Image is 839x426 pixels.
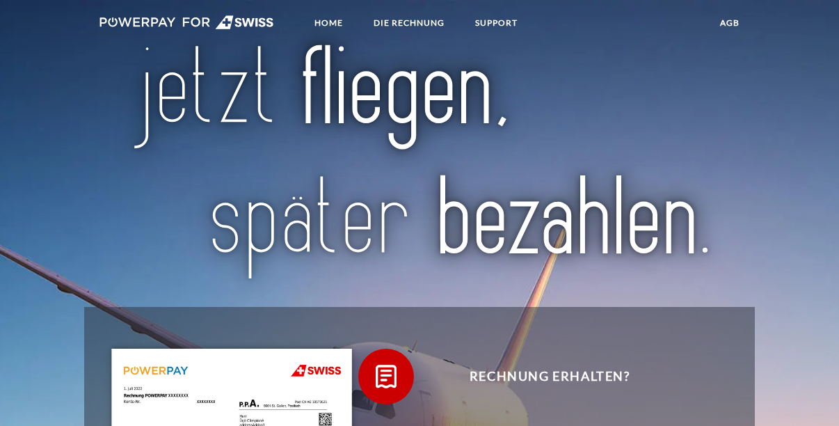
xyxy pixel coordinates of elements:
a: agb [708,10,751,35]
span: Rechnung erhalten? [379,349,720,404]
img: logo-swiss-white.svg [99,15,274,29]
a: DIE RECHNUNG [362,10,456,35]
a: Home [303,10,355,35]
img: title-swiss_de.svg [127,42,712,284]
a: SUPPORT [463,10,529,35]
img: qb_bill.svg [369,359,403,394]
button: Rechnung erhalten? [358,349,720,404]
